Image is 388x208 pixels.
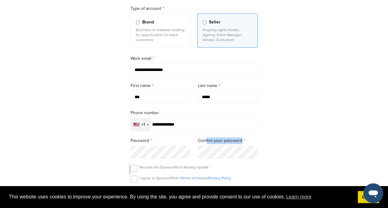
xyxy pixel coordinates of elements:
[131,5,258,12] label: Type of account
[136,27,186,42] p: Business or marketer looking for opportunities to reach customers
[142,19,154,26] span: Brand
[131,118,151,131] div: Selected country
[9,192,353,202] span: This website uses cookies to improve your experience. By using the site, you agree and provide co...
[285,192,312,202] a: learn more about cookies
[198,137,258,144] label: Confirm your password
[131,110,258,116] label: Phone number
[141,123,145,127] div: +1
[131,137,190,144] label: Password
[198,82,258,89] label: Last name
[358,191,379,203] a: dismiss cookie message
[202,27,252,42] p: Property rights holder, Agency, Event Manager, Vendor, Consultant
[202,20,207,24] input: Seller Property rights holder, Agency, Event Manager, Vendor, Consultant
[363,183,383,203] iframe: Button to launch messaging window
[131,55,258,62] label: Work email
[209,19,220,26] span: Seller
[209,176,231,180] a: Privacy Policy
[181,176,202,180] a: Terms of Use
[140,165,209,170] p: Receive the SponsorPitch Weekly Update
[140,176,231,181] p: I agree to SponsorPitch’s and
[136,20,140,24] input: Brand Business or marketer looking for opportunities to reach customers
[131,82,190,89] label: First name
